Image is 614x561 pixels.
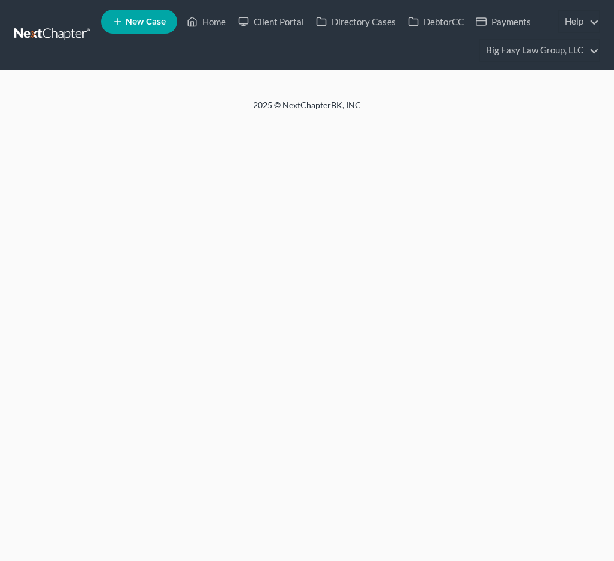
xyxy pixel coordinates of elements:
[559,11,599,32] a: Help
[310,11,402,32] a: Directory Cases
[470,11,537,32] a: Payments
[480,40,599,61] a: Big Easy Law Group, LLC
[181,11,232,32] a: Home
[232,11,310,32] a: Client Portal
[101,10,177,34] new-legal-case-button: New Case
[402,11,470,32] a: DebtorCC
[19,99,595,121] div: 2025 © NextChapterBK, INC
